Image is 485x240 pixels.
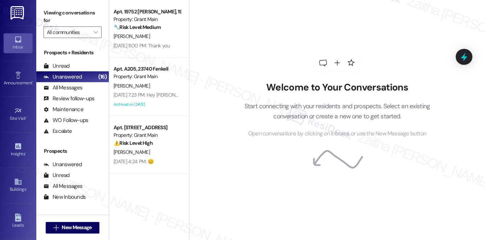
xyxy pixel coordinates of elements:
p: Start connecting with your residents and prospects. Select an existing conversation or create a n... [233,101,441,122]
label: Viewing conversations for [44,7,102,26]
strong: ⚠️ Risk Level: High [114,140,153,146]
div: Property: Grant Main [114,16,181,23]
span: [PERSON_NAME] [114,33,150,39]
span: [PERSON_NAME] [114,83,150,89]
a: Buildings [4,176,33,195]
div: All Messages [44,84,82,92]
span: • [25,150,26,155]
div: Unread [44,62,70,70]
div: Unanswered [44,161,82,168]
a: Leads [4,211,33,231]
button: New Message [46,222,99,233]
div: (16) [96,71,109,83]
a: Site Visit • [4,105,33,124]
div: Unanswered [44,73,82,81]
div: WO Follow-ups [44,117,88,124]
a: Insights • [4,140,33,160]
div: Escalate [44,127,72,135]
div: [DATE] 4:24 PM: 😊 [114,158,153,165]
div: [DATE] 11:00 PM: Thank you [114,42,170,49]
div: Residents [36,214,109,221]
div: Property: Grant Main [114,131,181,139]
div: Review follow-ups [44,95,94,102]
i:  [94,29,98,35]
input: All communities [47,26,90,38]
div: New Inbounds [44,193,86,201]
span: New Message [62,224,91,231]
span: [PERSON_NAME] [114,149,150,155]
span: • [32,79,33,84]
div: Apt. A205, 23740 Fenkell [114,65,181,73]
strong: 🔧 Risk Level: Medium [114,24,161,30]
div: Prospects [36,147,109,155]
i:  [53,225,59,231]
span: Open conversations by clicking on inboxes or use the New Message button [248,129,426,138]
span: • [26,115,27,120]
img: ResiDesk Logo [11,6,25,20]
div: Archived on [DATE] [113,100,181,109]
div: All Messages [44,182,82,190]
div: [DATE] 7:23 PM: Hey [PERSON_NAME], we appreciate your text! We'll be back at 11AM to help you out... [114,92,433,98]
div: Property: Grant Main [114,73,181,80]
div: Maintenance [44,106,83,113]
div: Prospects + Residents [36,49,109,56]
h2: Welcome to Your Conversations [233,82,441,93]
a: Inbox [4,33,33,53]
div: Apt. [STREET_ADDRESS] [114,124,181,131]
div: Unread [44,172,70,179]
div: Apt. 19752 [PERSON_NAME], 19752 [PERSON_NAME] [114,8,181,16]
